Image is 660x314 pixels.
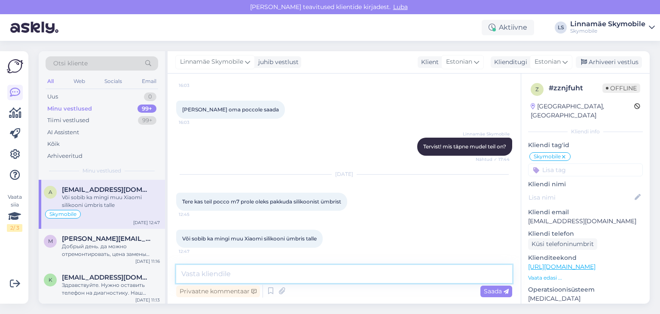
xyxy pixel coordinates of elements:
[423,143,506,150] span: Tervist! mis täpne mudel teil on?
[528,128,643,135] div: Kliendi info
[528,229,643,238] p: Kliendi telefon
[179,82,211,89] span: 16:03
[47,92,58,101] div: Uus
[179,248,211,255] span: 12:47
[528,180,643,189] p: Kliendi nimi
[182,106,279,113] span: [PERSON_NAME] oma poccole saada
[46,76,55,87] div: All
[528,238,597,250] div: Küsi telefoninumbrit
[135,297,160,303] div: [DATE] 11:13
[182,198,341,205] span: Tere kas teil pocco m7 prole oleks pakkuda silikoonist ümbrist
[476,156,510,163] span: Nähtud ✓ 17:44
[62,281,160,297] div: Здравствуйте. Нужно оставить телефон на диагностику. Наш техник посмотрит и скажет вам в чём проб...
[528,253,643,262] p: Klienditeekond
[180,57,243,67] span: Linnamäe Skymobile
[47,116,89,125] div: Tiimi vestlused
[528,217,643,226] p: [EMAIL_ADDRESS][DOMAIN_NAME]
[602,83,640,93] span: Offline
[103,76,124,87] div: Socials
[535,57,561,67] span: Estonian
[528,263,596,271] a: [URL][DOMAIN_NAME]
[491,58,527,67] div: Klienditugi
[528,274,643,282] p: Vaata edasi ...
[535,86,539,92] span: z
[137,105,156,113] div: 99+
[47,128,79,137] div: AI Assistent
[138,116,156,125] div: 99+
[7,193,22,232] div: Vaata siia
[7,224,22,232] div: 2 / 3
[179,119,211,126] span: 16:03
[72,76,87,87] div: Web
[62,186,151,194] span: anu.reismaa89@gmail.com
[528,208,643,217] p: Kliendi email
[49,212,76,217] span: Skymobile
[463,131,510,137] span: Linnamäe Skymobile
[528,163,643,176] input: Lisa tag
[482,20,534,35] div: Aktiivne
[48,238,53,244] span: m
[179,211,211,218] span: 12:45
[534,154,561,159] span: Skymobile
[529,193,633,202] input: Lisa nimi
[53,59,88,68] span: Otsi kliente
[7,58,23,74] img: Askly Logo
[133,219,160,226] div: [DATE] 12:47
[570,21,655,34] a: Linnamäe SkymobileSkymobile
[418,58,439,67] div: Klient
[140,76,158,87] div: Email
[144,92,156,101] div: 0
[528,294,643,303] p: [MEDICAL_DATA]
[176,286,260,297] div: Privaatne kommentaar
[62,243,160,258] div: Добрый день. да можно отремонтировать, цена замены гнезда зарядки 65 евро
[62,274,151,281] span: kristjan.truu@tptlive.ee
[47,105,92,113] div: Minu vestlused
[570,28,645,34] div: Skymobile
[549,83,602,93] div: # zznjfuht
[528,285,643,294] p: Operatsioonisüsteem
[484,287,509,295] span: Saada
[391,3,410,11] span: Luba
[531,102,634,120] div: [GEOGRAPHIC_DATA], [GEOGRAPHIC_DATA]
[135,258,160,265] div: [DATE] 11:16
[82,167,121,175] span: Minu vestlused
[555,22,567,34] div: LS
[446,57,472,67] span: Estonian
[576,56,642,68] div: Arhiveeri vestlus
[528,141,643,150] p: Kliendi tag'id
[62,235,151,243] span: martti@eok.ee
[47,152,82,160] div: Arhiveeritud
[176,170,512,178] div: [DATE]
[570,21,645,28] div: Linnamäe Skymobile
[49,277,52,283] span: k
[47,140,60,148] div: Kõik
[182,235,317,242] span: Või sobib ka mingi muu Xiaomi silikooni ümbris talle
[49,189,52,195] span: a
[62,194,160,209] div: Või sobib ka mingi muu Xiaomi silikooni ümbris talle
[255,58,299,67] div: juhib vestlust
